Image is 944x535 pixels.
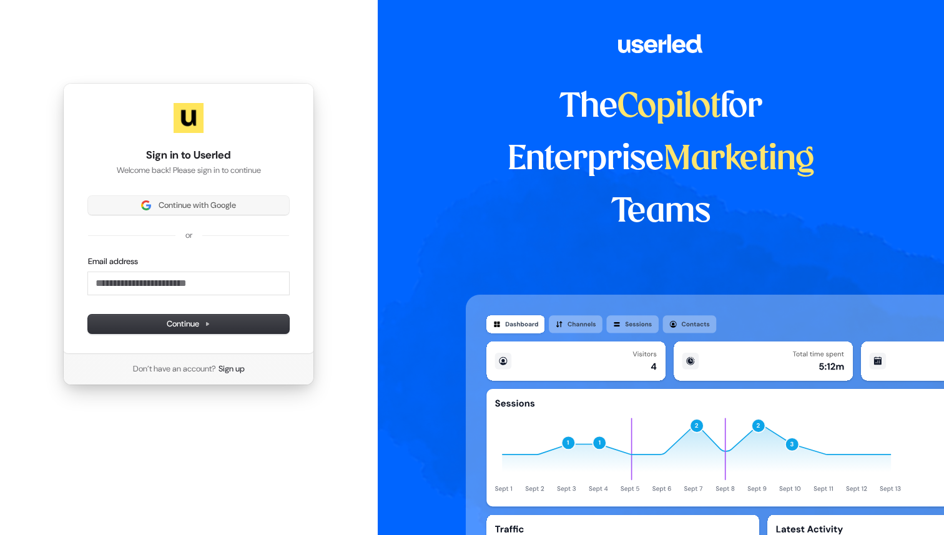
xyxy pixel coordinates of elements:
h1: The for Enterprise Teams [466,81,856,238]
span: Marketing [664,144,815,176]
h1: Sign in to Userled [88,148,289,163]
a: Sign up [219,363,245,375]
span: Continue with Google [159,200,236,211]
img: Sign in with Google [141,200,151,210]
p: Welcome back! Please sign in to continue [88,165,289,176]
p: or [185,230,192,241]
span: Continue [167,318,210,330]
span: Copilot [617,91,720,124]
label: Email address [88,256,138,267]
img: Userled [174,103,204,133]
span: Don’t have an account? [133,363,216,375]
button: Continue [88,315,289,333]
button: Sign in with GoogleContinue with Google [88,196,289,215]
